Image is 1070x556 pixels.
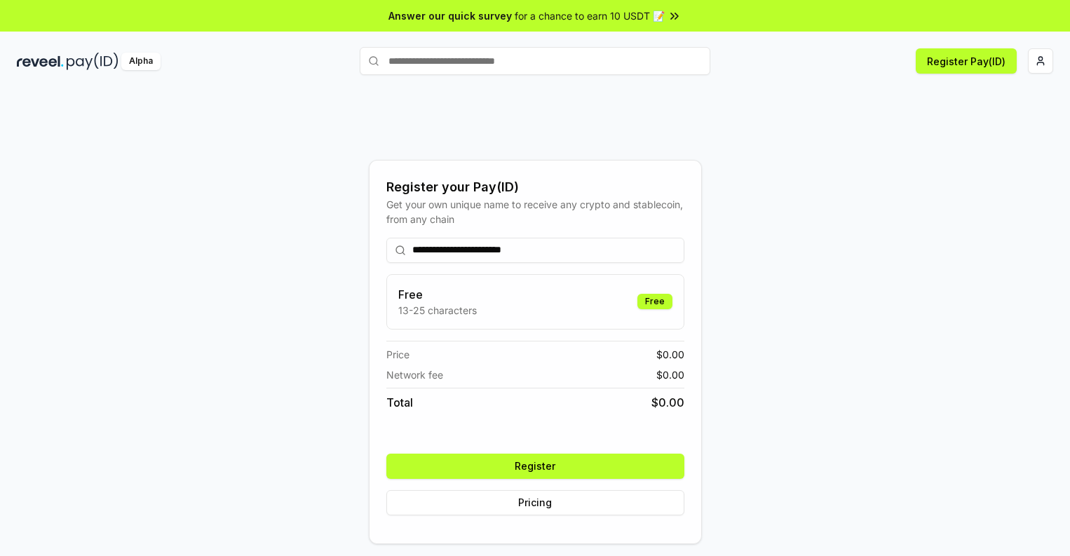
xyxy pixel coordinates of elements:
[916,48,1017,74] button: Register Pay(ID)
[388,8,512,23] span: Answer our quick survey
[637,294,672,309] div: Free
[656,347,684,362] span: $ 0.00
[656,367,684,382] span: $ 0.00
[398,286,477,303] h3: Free
[386,454,684,479] button: Register
[17,53,64,70] img: reveel_dark
[651,394,684,411] span: $ 0.00
[121,53,161,70] div: Alpha
[386,177,684,197] div: Register your Pay(ID)
[386,197,684,226] div: Get your own unique name to receive any crypto and stablecoin, from any chain
[67,53,118,70] img: pay_id
[386,367,443,382] span: Network fee
[398,303,477,318] p: 13-25 characters
[386,394,413,411] span: Total
[386,347,409,362] span: Price
[386,490,684,515] button: Pricing
[515,8,665,23] span: for a chance to earn 10 USDT 📝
